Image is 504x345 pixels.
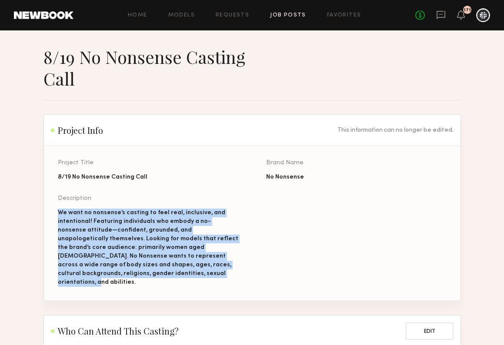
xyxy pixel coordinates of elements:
a: Home [128,13,147,18]
h2: Who Can Attend This Casting? [51,326,179,336]
h1: 8/19 No Nonsense Casting Call [43,46,266,90]
div: No Nonsense [266,173,447,182]
div: Description [58,196,238,202]
button: Edit [406,322,454,340]
div: We want no nonsense’s casting to feel real, inclusive, and intentional! Featuring individuals who... [58,209,238,287]
div: 8/19 No Nonsense Casting Call [58,173,238,182]
div: Project Title [58,160,238,166]
div: Brand Name [266,160,447,166]
div: 171 [464,8,471,13]
a: Favorites [327,13,361,18]
a: Requests [216,13,249,18]
a: Models [168,13,195,18]
h2: Project Info [51,125,103,136]
a: Job Posts [270,13,306,18]
div: This information can no longer be edited. [337,127,454,133]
